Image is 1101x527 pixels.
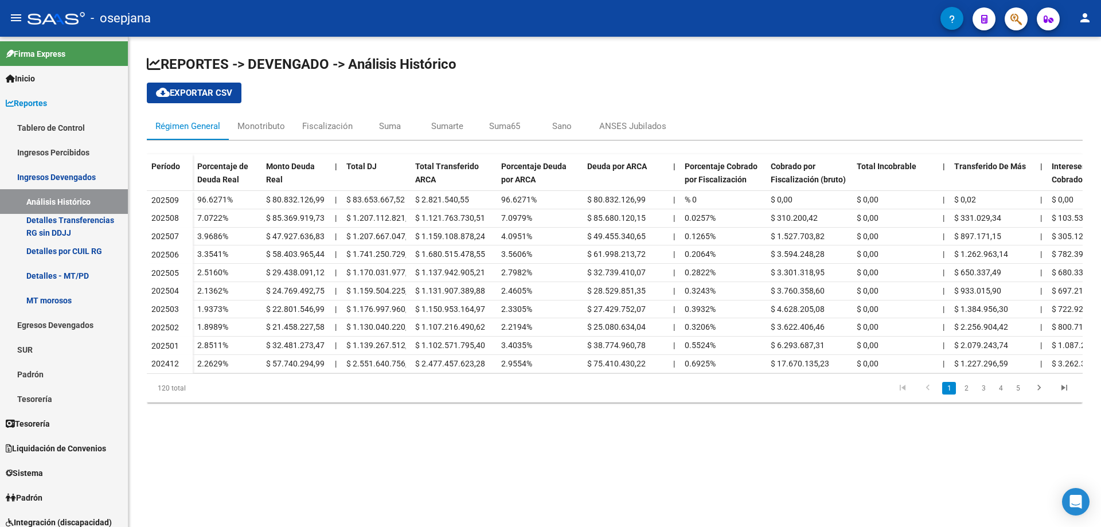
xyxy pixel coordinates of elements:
span: | [673,162,676,171]
datatable-header-cell: Período [147,154,193,202]
span: 96.6271% [197,195,233,204]
span: $ 38.774.960,78 [587,341,646,350]
span: 2.4605% [501,286,532,295]
span: $ 1.150.953.164,97 [415,305,485,314]
span: $ 28.529.851,35 [587,286,646,295]
div: Sano [552,120,572,132]
span: 0.0257% [685,213,716,222]
span: 3.4035% [501,341,532,350]
span: | [943,195,944,204]
span: | [673,359,675,368]
span: $ 0,00 [857,359,879,368]
div: ANSES Jubilados [599,120,666,132]
span: $ 1.131.907.389,88 [415,286,485,295]
span: | [673,322,675,331]
span: 202412 [151,359,179,368]
datatable-header-cell: Porcentaje Deuda por ARCA [497,154,583,202]
span: $ 29.438.091,12 [266,268,325,277]
span: 2.1362% [197,286,228,295]
span: Firma Express [6,48,65,60]
span: 96.6271% [501,195,537,204]
span: 7.0979% [501,213,532,222]
span: $ 32.739.410,07 [587,268,646,277]
datatable-header-cell: Transferido De Más [950,154,1036,202]
span: Exportar CSV [156,88,232,98]
span: $ 1.384.956,30 [954,305,1008,314]
datatable-header-cell: | [330,154,342,202]
span: $ 85.680.120,15 [587,213,646,222]
span: | [673,286,675,295]
span: $ 2.551.640.756,91 [346,359,416,368]
span: $ 1.137.942.905,21 [415,268,485,277]
div: Régimen General [155,120,220,132]
span: $ 80.832.126,99 [587,195,646,204]
span: $ 933.015,90 [954,286,1001,295]
span: $ 27.429.752,07 [587,305,646,314]
span: $ 49.455.340,65 [587,232,646,241]
a: 3 [977,382,990,395]
a: 4 [994,382,1008,395]
span: $ 103.536,71 [1052,213,1099,222]
span: $ 83.653.667,52 [346,195,405,204]
span: 202502 [151,323,179,332]
span: % 0 [685,195,697,204]
div: 120 total [147,374,332,403]
span: 202506 [151,250,179,259]
span: $ 680.331,48 [1052,268,1099,277]
h1: REPORTES -> DEVENGADO -> Análisis Histórico [147,55,1083,73]
span: Inicio [6,72,35,85]
span: $ 3.760.358,60 [771,286,825,295]
datatable-header-cell: | [669,154,680,202]
span: 1.8989% [197,322,228,331]
span: $ 47.927.636,83 [266,232,325,241]
span: | [943,268,944,277]
span: 0.2822% [685,268,716,277]
span: 3.5606% [501,249,532,259]
span: Porcentaje Cobrado por Fiscalización [685,162,758,184]
span: $ 0,00 [857,249,879,259]
span: 2.5160% [197,268,228,277]
span: 0.3932% [685,305,716,314]
span: $ 58.403.965,44 [266,249,325,259]
span: 0.3206% [685,322,716,331]
span: 202505 [151,268,179,278]
span: | [1040,232,1042,241]
span: $ 1.262.963,14 [954,249,1008,259]
span: | [1040,162,1043,171]
span: $ 2.821.540,55 [415,195,469,204]
span: 2.2194% [501,322,532,331]
span: 7.0722% [197,213,228,222]
span: | [1040,249,1042,259]
span: 3.3541% [197,249,228,259]
a: go to last page [1053,382,1075,395]
span: 2.2629% [197,359,228,368]
span: $ 1.159.504.225,33 [346,286,416,295]
span: $ 310.200,42 [771,213,818,222]
span: $ 1.159.108.878,24 [415,232,485,241]
span: $ 1.527.703,82 [771,232,825,241]
span: $ 722.923,91 [1052,305,1099,314]
span: | [943,213,944,222]
span: Total Incobrable [857,162,916,171]
span: | [673,232,675,241]
span: 202501 [151,341,179,350]
span: $ 3.301.318,95 [771,268,825,277]
span: | [335,286,337,295]
span: $ 0,00 [857,286,879,295]
span: | [673,341,675,350]
span: | [1040,268,1042,277]
span: $ 3.594.248,28 [771,249,825,259]
div: Sumarte [431,120,463,132]
span: Período [151,162,180,171]
span: $ 61.998.213,72 [587,249,646,259]
span: | [943,359,944,368]
div: Monotributo [237,120,285,132]
datatable-header-cell: Total Transferido ARCA [411,154,497,202]
span: $ 17.670.135,23 [771,359,829,368]
span: $ 1.130.040.220,24 [346,322,416,331]
span: | [943,162,945,171]
span: $ 0,00 [1052,195,1073,204]
a: go to first page [892,382,913,395]
span: 4.0951% [501,232,532,241]
span: 0.5524% [685,341,716,350]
